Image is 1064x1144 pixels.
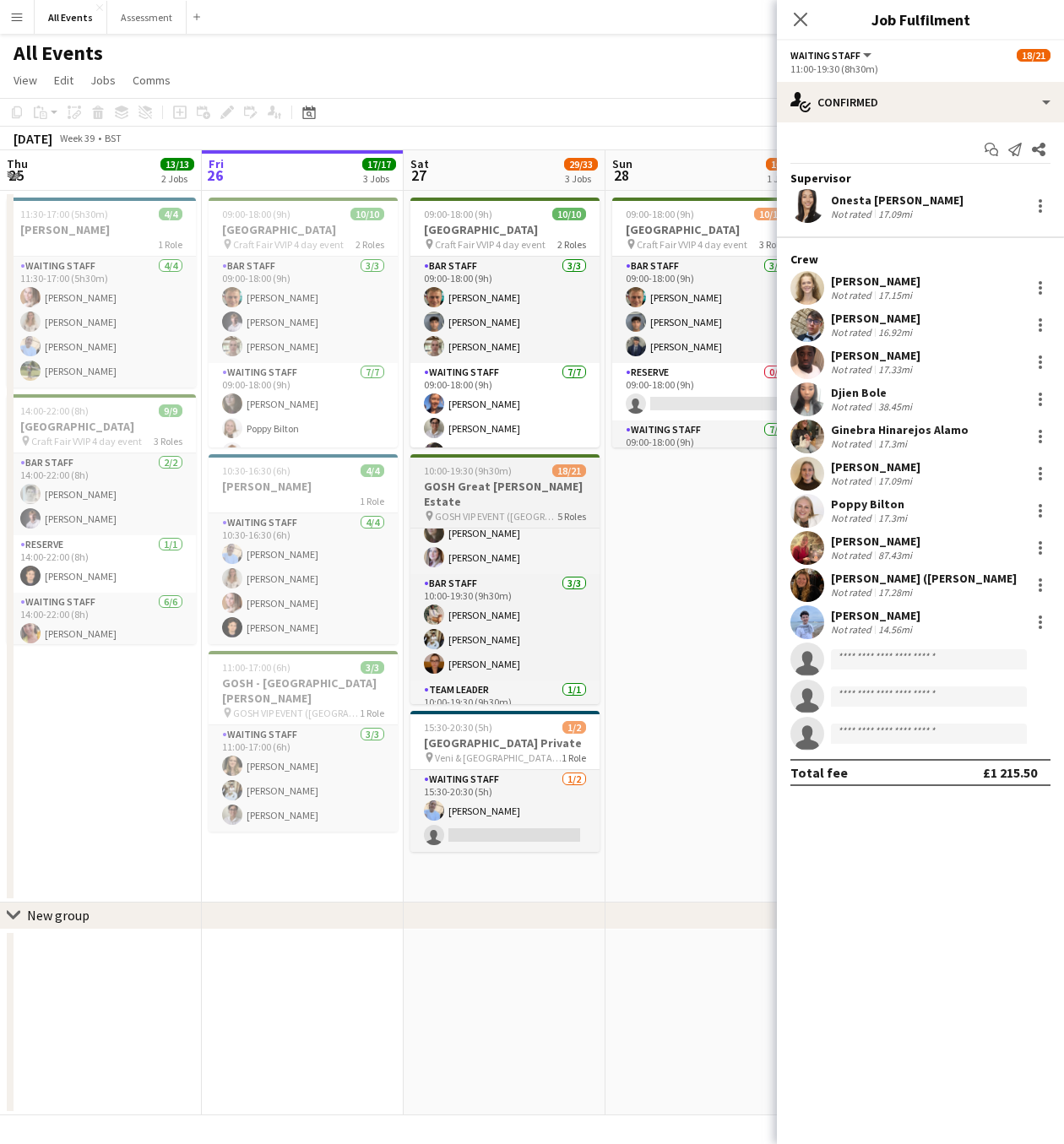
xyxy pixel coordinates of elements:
span: 25 [4,165,28,185]
app-job-card: 09:00-18:00 (9h)10/10[GEOGRAPHIC_DATA] Craft Fair VVIP 4 day event2 RolesBar Staff3/309:00-18:00 ... [410,198,600,447]
div: [DATE] [14,130,52,147]
app-card-role: Waiting Staff7/709:00-18:00 (9h)[PERSON_NAME][PERSON_NAME][PERSON_NAME] [410,363,600,567]
div: 09:00-18:00 (9h)10/11[GEOGRAPHIC_DATA] Craft Fair VVIP 4 day event3 RolesBar Staff3/309:00-18:00 ... [612,198,801,447]
span: 18/21 [552,464,586,477]
div: Not rated [831,623,875,636]
app-card-role: Team Leader1/110:00-19:30 (9h30m) [410,680,600,738]
span: 10:30-16:30 (6h) [222,464,290,477]
span: Waiting Staff [790,49,860,62]
span: 1 Role [360,707,384,719]
app-card-role: Bar Staff3/310:00-19:30 (9h30m)[PERSON_NAME][PERSON_NAME][PERSON_NAME] [410,574,600,680]
span: Veni & [GEOGRAPHIC_DATA] Private [435,751,562,764]
div: Not rated [831,326,875,339]
div: 38.45mi [875,400,915,413]
app-job-card: 11:00-17:00 (6h)3/3GOSH - [GEOGRAPHIC_DATA][PERSON_NAME] GOSH VIP EVENT ([GEOGRAPHIC_DATA][PERSON... [209,651,398,832]
app-job-card: 14:00-22:00 (8h)9/9[GEOGRAPHIC_DATA] Craft Fair VVIP 4 day event3 RolesBar Staff2/214:00-22:00 (8... [7,394,196,644]
div: Not rated [831,208,875,220]
div: 17.33mi [875,363,915,376]
span: 10/11 [754,208,788,220]
span: 09:00-18:00 (9h) [222,208,290,220]
app-card-role: Bar Staff3/309:00-18:00 (9h)[PERSON_NAME][PERSON_NAME][PERSON_NAME] [410,257,600,363]
span: 1 Role [360,495,384,507]
span: 5 Roles [557,510,586,523]
div: [PERSON_NAME] ([PERSON_NAME] [831,571,1017,586]
div: 3 Jobs [363,172,395,185]
span: 27 [408,165,429,185]
div: [PERSON_NAME] [831,311,920,326]
span: 10/10 [350,208,384,220]
app-card-role: Reserve0/109:00-18:00 (9h) [612,363,801,420]
span: 2 Roles [356,238,384,251]
div: Supervisor [777,171,1064,186]
span: 28 [610,165,632,185]
div: Poppy Bilton [831,496,910,512]
span: 11:00-17:00 (6h) [222,661,290,674]
span: 11:30-17:00 (5h30m) [20,208,108,220]
span: 3/3 [361,661,384,674]
div: [PERSON_NAME] [831,348,920,363]
span: 09:00-18:00 (9h) [424,208,492,220]
div: 17.3mi [875,437,910,450]
div: 09:00-18:00 (9h)10/10[GEOGRAPHIC_DATA] Craft Fair VVIP 4 day event2 RolesBar Staff3/309:00-18:00 ... [209,198,398,447]
span: Sun [612,156,632,171]
h1: All Events [14,41,103,66]
div: Ginebra Hinarejos Alamo [831,422,969,437]
h3: [PERSON_NAME] [7,222,196,237]
app-card-role: Waiting Staff4/411:30-17:00 (5h30m)[PERSON_NAME][PERSON_NAME][PERSON_NAME][PERSON_NAME] [7,257,196,388]
span: 1 Role [158,238,182,251]
div: £1 215.50 [983,764,1037,781]
span: 29/33 [564,158,598,171]
div: Not rated [831,549,875,561]
a: Comms [126,69,177,91]
div: 16.92mi [875,326,915,339]
div: [PERSON_NAME] [831,608,920,623]
div: [PERSON_NAME] [831,459,920,474]
button: Waiting Staff [790,49,874,62]
div: Total fee [790,764,848,781]
app-job-card: 15:30-20:30 (5h)1/2[GEOGRAPHIC_DATA] Private Veni & [GEOGRAPHIC_DATA] Private1 RoleWaiting Staff1... [410,711,600,852]
app-card-role: Bar Staff3/309:00-18:00 (9h)[PERSON_NAME][PERSON_NAME][PERSON_NAME] [209,257,398,363]
h3: GOSH Great [PERSON_NAME] Estate [410,479,600,509]
h3: [GEOGRAPHIC_DATA] [410,222,600,237]
span: Edit [54,73,73,88]
span: Jobs [90,73,116,88]
a: View [7,69,44,91]
span: 26 [206,165,224,185]
span: 18/21 [1017,49,1050,62]
div: 17.09mi [875,208,915,220]
div: 17.09mi [875,474,915,487]
h3: Job Fulfilment [777,8,1064,30]
div: 87.43mi [875,549,915,561]
span: Craft Fair VVIP 4 day event [637,238,747,251]
span: Week 39 [56,132,98,144]
span: GOSH VIP EVENT ([GEOGRAPHIC_DATA][PERSON_NAME]) [233,707,360,719]
span: 1 Role [562,751,586,764]
div: Djien Bole [831,385,915,400]
span: 9/9 [159,404,182,417]
div: 11:00-19:30 (8h30m) [790,62,1050,75]
div: Not rated [831,363,875,376]
div: 17.3mi [875,512,910,524]
app-job-card: 11:30-17:00 (5h30m)4/4[PERSON_NAME]1 RoleWaiting Staff4/411:30-17:00 (5h30m)[PERSON_NAME][PERSON_... [7,198,196,388]
span: 15:30-20:30 (5h) [424,721,492,734]
span: Craft Fair VVIP 4 day event [435,238,546,251]
div: Not rated [831,289,875,301]
span: 17/17 [362,158,396,171]
div: Confirmed [777,82,1064,122]
span: Thu [7,156,28,171]
app-card-role: Waiting Staff6/614:00-22:00 (8h)[PERSON_NAME] [7,593,196,773]
button: All Events [35,1,107,34]
app-card-role: Waiting Staff1/215:30-20:30 (5h)[PERSON_NAME] [410,770,600,852]
span: 4/4 [361,464,384,477]
div: Onesta [PERSON_NAME] [831,192,964,208]
h3: GOSH - [GEOGRAPHIC_DATA][PERSON_NAME] [209,675,398,706]
div: 2 Jobs [161,172,193,185]
span: Craft Fair VVIP 4 day event [31,435,142,447]
div: BST [105,132,122,144]
span: 13/13 [160,158,194,171]
h3: [PERSON_NAME] [209,479,398,494]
